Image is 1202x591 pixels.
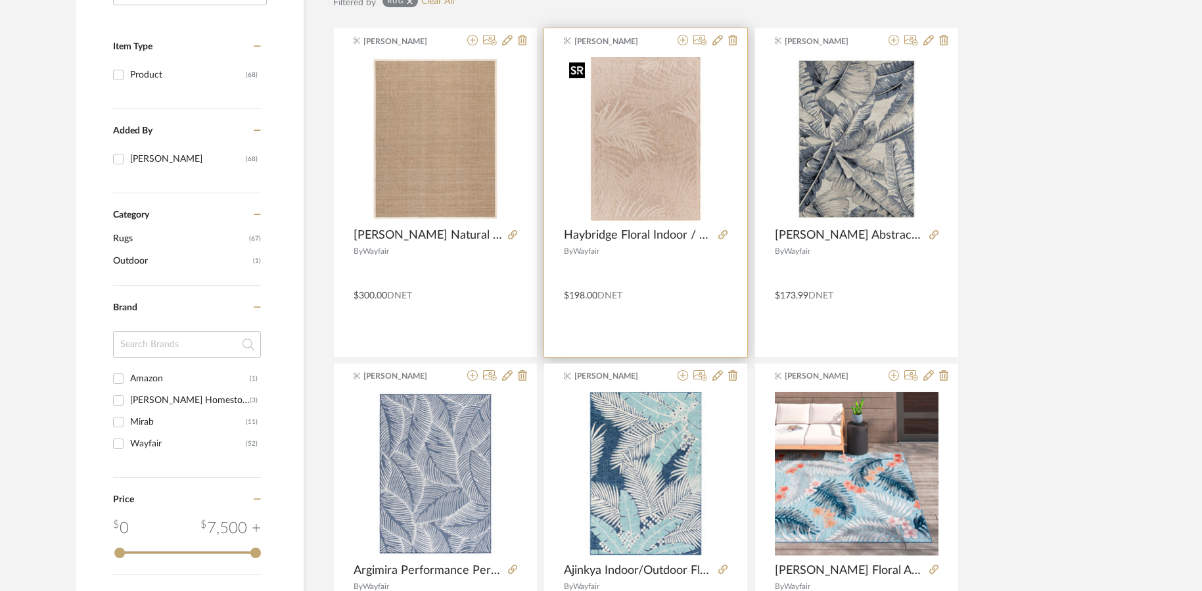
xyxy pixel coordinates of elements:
[354,291,387,300] span: $300.00
[363,582,389,590] span: Wayfair
[775,228,924,243] span: [PERSON_NAME] Abstract Indoor Rug
[113,227,246,250] span: Rugs
[130,149,246,170] div: [PERSON_NAME]
[354,392,517,556] img: Argimira Performance Performance Floral Rug
[130,433,246,454] div: Wayfair
[564,57,728,221] img: Haybridge Floral Indoor / Outdoor Rug
[775,582,784,590] span: By
[249,228,261,249] span: (67)
[574,370,657,382] span: [PERSON_NAME]
[564,247,573,255] span: By
[130,368,250,389] div: Amazon
[253,250,261,272] span: (1)
[354,563,503,578] span: Argimira Performance Performance Floral Rug
[363,370,446,382] span: [PERSON_NAME]
[564,563,713,578] span: Ajinkya Indoor/Outdoor Floral Dark Blue/Aqua/Gray Area Rug
[564,57,728,221] div: 0
[775,247,784,255] span: By
[564,291,597,300] span: $198.00
[354,228,503,243] span: [PERSON_NAME] Natural Fiber Seagrass Rug
[246,64,258,85] div: (68)
[113,331,261,358] input: Search Brands
[113,303,137,312] span: Brand
[574,35,657,47] span: [PERSON_NAME]
[113,126,152,135] span: Added By
[573,247,599,255] span: Wayfair
[387,291,412,300] span: DNET
[113,210,149,221] span: Category
[130,64,246,85] div: Product
[775,563,924,578] span: [PERSON_NAME] Floral Aqua/Ivory/Beach Indoor / Outdoor Area Rug
[564,392,728,556] img: Ajinkya Indoor/Outdoor Floral Dark Blue/Aqua/Gray Area Rug
[130,390,250,411] div: [PERSON_NAME] Homestore
[113,517,129,540] div: 0
[354,582,363,590] span: By
[246,412,258,433] div: (11)
[808,291,833,300] span: DNET
[354,392,517,556] div: 0
[785,35,867,47] span: [PERSON_NAME]
[775,291,808,300] span: $173.99
[130,412,246,433] div: Mirab
[597,291,622,300] span: DNET
[246,433,258,454] div: (52)
[775,57,938,221] img: Threadgill Abstract Indoor Rug
[354,57,517,221] img: Dollard Natural Fiber Seagrass Rug
[784,247,810,255] span: Wayfair
[564,582,573,590] span: By
[354,247,363,255] span: By
[784,582,810,590] span: Wayfair
[363,35,446,47] span: [PERSON_NAME]
[564,228,713,243] span: Haybridge Floral Indoor / Outdoor Rug
[363,247,389,255] span: Wayfair
[113,495,134,504] span: Price
[113,250,250,272] span: Outdoor
[564,392,728,556] div: 0
[785,370,867,382] span: [PERSON_NAME]
[200,517,261,540] div: 7,500 +
[775,392,938,556] img: Abreha Floral Aqua/Ivory/Beach Indoor / Outdoor Area Rug
[250,390,258,411] div: (3)
[113,42,152,51] span: Item Type
[246,149,258,170] div: (68)
[250,368,258,389] div: (1)
[573,582,599,590] span: Wayfair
